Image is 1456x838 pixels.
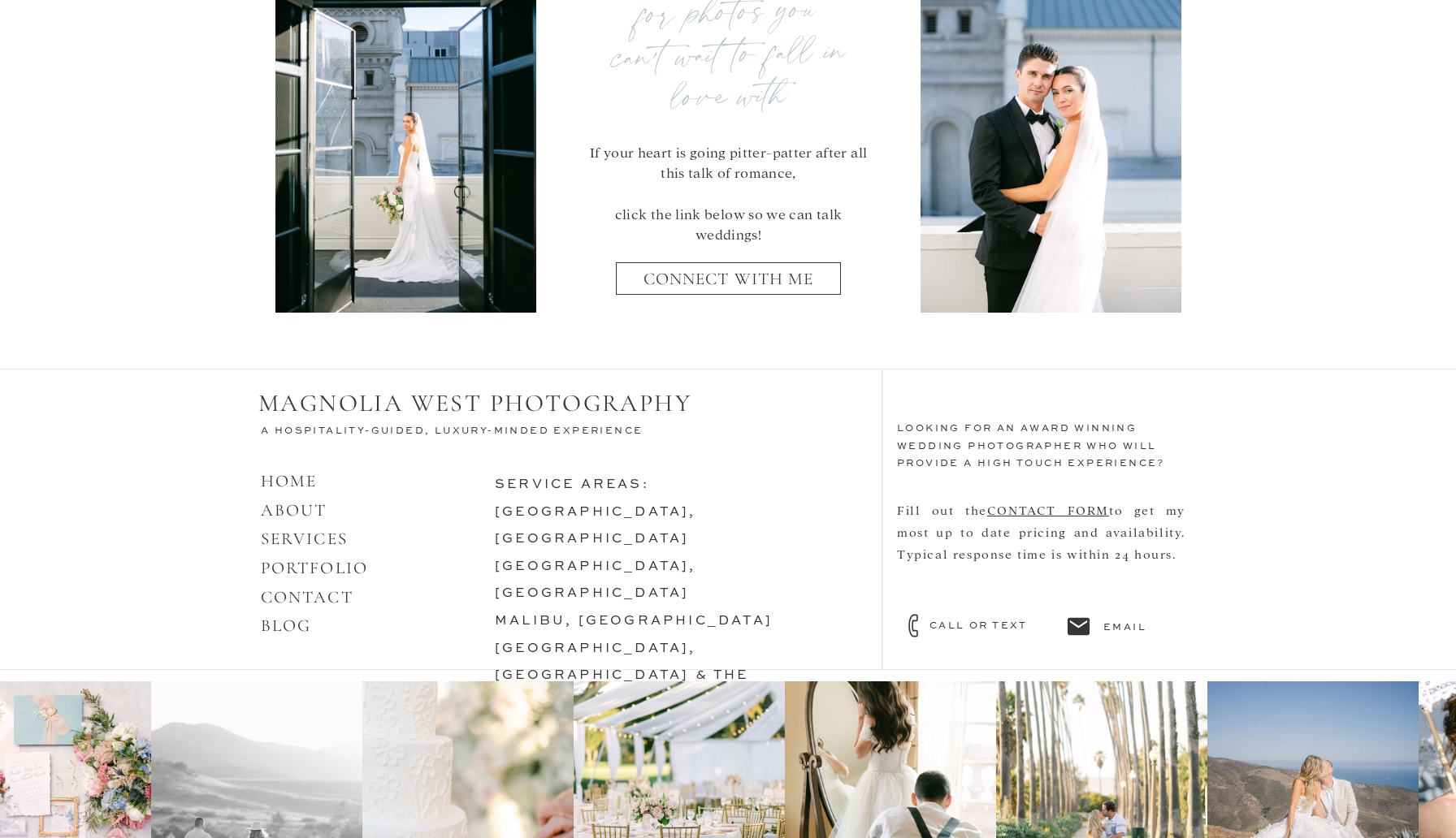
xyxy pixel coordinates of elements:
a: CONTACT FORM [987,502,1109,517]
a: call or text [929,618,1057,633]
a: BLOG [261,616,311,636]
a: [GEOGRAPHIC_DATA], [GEOGRAPHIC_DATA] [495,560,696,601]
a: [GEOGRAPHIC_DATA], [GEOGRAPHIC_DATA] & the lowcountry [495,642,749,710]
nav: Fill out the to get my most up to date pricing and availability. Typical response time is within ... [897,499,1185,625]
a: [GEOGRAPHIC_DATA], [GEOGRAPHIC_DATA] [495,506,696,546]
h3: A Hospitality-Guided, Luxury-Minded Experience [261,423,668,442]
p: If your heart is going pitter-patter after all this talk of romance, click the link below so we c... [581,141,876,228]
a: SERVICES [261,529,348,549]
a: email [1103,620,1179,634]
a: malibu, [GEOGRAPHIC_DATA] [495,615,773,628]
a: PORTFOLIO [261,558,368,578]
h2: MAGNOLIA WEST PHOTOGRAPHY [258,389,713,420]
a: CONTACT [261,587,353,607]
a: HOMEABOUT [261,471,327,521]
h3: looking for an award winning WEDDING photographer who will provide a HIGH TOUCH experience? [897,421,1199,490]
a: connect with me [626,269,830,300]
h3: service areas: [495,472,841,642]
